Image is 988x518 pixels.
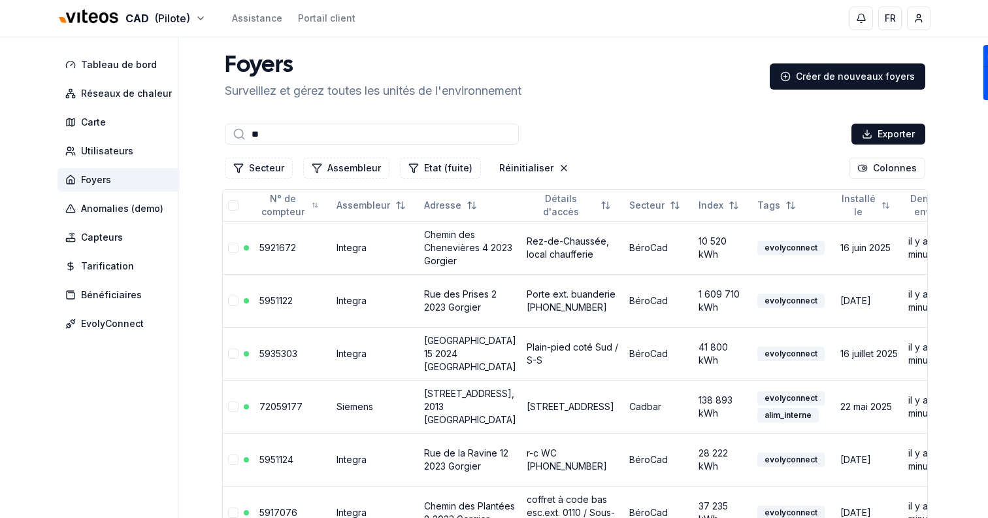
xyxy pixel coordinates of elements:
[259,348,297,359] a: 5935303
[81,288,142,302] span: Bénéficiaires
[849,158,925,179] button: Cocher les colonnes
[885,12,896,25] span: FR
[903,380,970,433] td: il y a 9 minutes
[259,192,306,218] span: N° de compteur
[58,1,120,33] img: Viteos - CAD Logo
[58,53,185,77] a: Tableau de bord
[228,349,239,359] button: Sélectionner la ligne
[624,327,693,380] td: BéroCad
[749,195,804,216] button: Not sorted. Click to sort ascending.
[521,327,624,380] td: Plain-pied coté Sud / S-S
[900,195,965,216] button: Sorted descending. Click to sort ascending.
[416,195,485,216] button: Not sorted. Click to sort ascending.
[621,195,688,216] button: Not sorted. Click to sort ascending.
[424,199,461,212] span: Adresse
[58,283,185,307] a: Bénéficiaires
[903,221,970,274] td: il y a 2 minutes
[298,12,355,25] a: Portail client
[757,453,825,467] div: evolyconnect
[125,10,149,26] span: CAD
[757,408,819,423] div: alim_interne
[699,341,747,367] div: 41 800 kWh
[228,296,239,306] button: Sélectionner la ligne
[424,388,516,425] a: [STREET_ADDRESS], 2013 [GEOGRAPHIC_DATA]
[225,158,293,179] button: Filtrer les lignes
[259,242,296,253] a: 5921672
[228,200,239,211] button: Tout sélectionner
[58,254,185,278] a: Tarification
[491,158,577,179] button: Réinitialiser les filtres
[81,145,133,158] span: Utilisateurs
[331,274,419,327] td: Integra
[521,433,624,486] td: r-c WC [PHONE_NUMBER]
[81,202,163,215] span: Anomalies (demo)
[303,158,389,179] button: Filtrer les lignes
[908,192,946,218] span: Dernièr envoi
[81,173,111,186] span: Foyers
[840,192,876,218] span: Installé le
[835,327,903,380] td: 16 juillet 2025
[832,195,898,216] button: Not sorted. Click to sort ascending.
[903,327,970,380] td: il y a 3 minutes
[225,82,521,100] p: Surveillez et gérez toutes les unités de l'environnement
[519,195,619,216] button: Not sorted. Click to sort ascending.
[228,243,239,253] button: Sélectionner la ligne
[331,221,419,274] td: Integra
[228,508,239,518] button: Sélectionner la ligne
[699,235,747,261] div: 10 520 kWh
[521,221,624,274] td: Rez-de-Chaussée, local chaufferie
[424,288,497,313] a: Rue des Prises 2 2023 Gorgier
[757,199,780,212] span: Tags
[58,197,185,220] a: Anomalies (demo)
[58,312,185,336] a: EvolyConnect
[757,347,825,361] div: evolyconnect
[58,168,185,192] a: Foyers
[259,295,293,306] a: 5951122
[699,394,747,420] div: 138 893 kWh
[81,317,144,330] span: EvolyConnect
[835,380,903,433] td: 22 mai 2025
[337,199,390,212] span: Assembleur
[225,53,521,79] h1: Foyers
[691,195,747,216] button: Not sorted. Click to sort ascending.
[424,447,508,472] a: Rue de la Ravine 12 2023 Gorgier
[81,58,157,71] span: Tableau de bord
[81,116,106,129] span: Carte
[629,199,665,212] span: Secteur
[58,226,185,249] a: Capteurs
[521,380,624,433] td: [STREET_ADDRESS]
[329,195,414,216] button: Not sorted. Click to sort ascending.
[81,231,123,244] span: Capteurs
[228,402,239,412] button: Sélectionner la ligne
[521,274,624,327] td: Porte ext. buanderie [PHONE_NUMBER]
[835,274,903,327] td: [DATE]
[903,274,970,327] td: il y a 2 minutes
[624,380,693,433] td: Cadbar
[58,111,185,134] a: Carte
[878,7,902,30] button: FR
[757,294,825,308] div: evolyconnect
[757,241,825,255] div: evolyconnect
[81,260,134,273] span: Tarification
[331,380,419,433] td: Siemens
[58,82,185,105] a: Réseaux de chaleur
[252,195,326,216] button: Not sorted. Click to sort ascending.
[770,63,925,90] a: Créer de nouveaux foyers
[699,447,747,473] div: 28 222 kWh
[228,455,239,465] button: Sélectionner la ligne
[58,5,206,33] button: CAD(Pilote)
[527,192,595,218] span: Détails d'accès
[331,433,419,486] td: Integra
[851,124,925,145] button: Exporter
[331,327,419,380] td: Integra
[699,199,723,212] span: Index
[259,507,297,518] a: 5917076
[81,87,172,100] span: Réseaux de chaleur
[624,274,693,327] td: BéroCad
[259,401,303,412] a: 72059177
[624,221,693,274] td: BéroCad
[699,288,747,314] div: 1 609 710 kWh
[835,221,903,274] td: 16 juin 2025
